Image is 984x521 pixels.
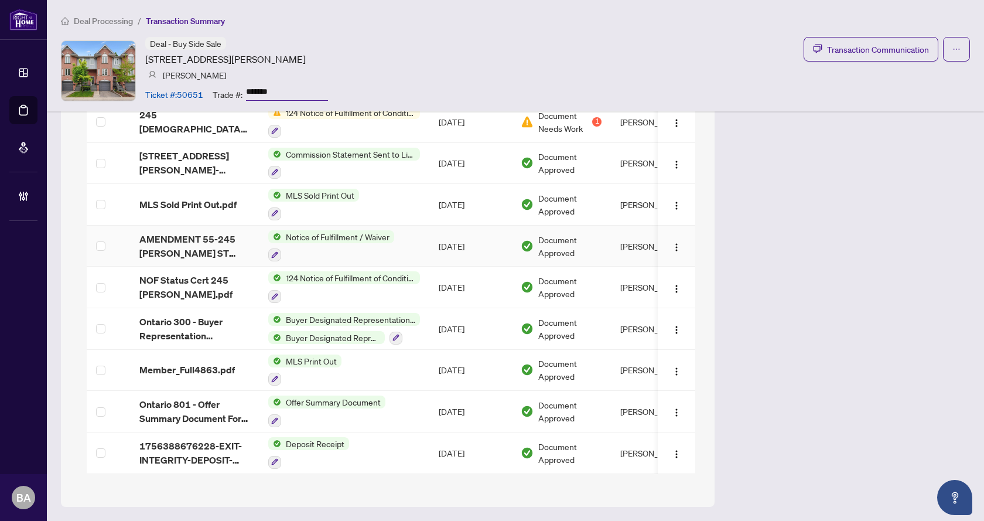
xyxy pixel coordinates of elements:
[268,106,420,138] button: Status Icon124 Notice of Fulfillment of Condition(s) - Agreement of Purchase and Sale
[281,230,394,243] span: Notice of Fulfillment / Waiver
[139,315,250,343] span: Ontario 300 - Buyer Representation Agreement Authority for Purchase or Lease.pdf
[672,243,681,252] img: Logo
[281,271,420,284] span: 124 Notice of Fulfillment of Condition(s) - Agreement of Purchase and Sale
[672,284,681,294] img: Logo
[213,88,242,101] article: Trade #:
[538,440,602,466] span: Document Approved
[268,271,281,284] img: Status Icon
[521,322,534,335] img: Document Status
[429,101,511,143] td: [DATE]
[146,16,225,26] span: Transaction Summary
[139,232,250,260] span: AMENDMENT 55-245 [PERSON_NAME] ST CAMBRIDGE - acknowledged and accepted.pdf
[268,437,349,469] button: Status IconDeposit Receipt
[538,274,602,300] span: Document Approved
[672,325,681,335] img: Logo
[139,363,235,377] span: Member_Full4863.pdf
[611,184,699,226] td: [PERSON_NAME]
[281,437,349,450] span: Deposit Receipt
[611,391,699,433] td: [PERSON_NAME]
[667,444,686,462] button: Logo
[521,405,534,418] img: Document Status
[672,367,681,376] img: Logo
[268,355,281,367] img: Status Icon
[611,308,699,350] td: [PERSON_NAME]
[521,281,534,294] img: Document Status
[268,437,281,450] img: Status Icon
[538,233,602,259] span: Document Approved
[667,195,686,214] button: Logo
[667,360,686,379] button: Logo
[667,113,686,131] button: Logo
[139,439,250,467] span: 1756388676228-EXIT-INTEGRITY-DEPOSIT-RECEIPT-Street-Address.pdf
[672,118,681,128] img: Logo
[281,355,341,367] span: MLS Print Out
[268,148,281,161] img: Status Icon
[538,357,602,383] span: Document Approved
[538,316,602,342] span: Document Approved
[281,106,420,119] span: 124 Notice of Fulfillment of Condition(s) - Agreement of Purchase and Sale
[521,156,534,169] img: Document Status
[538,192,602,217] span: Document Approved
[139,149,250,177] span: [STREET_ADDRESS][PERSON_NAME]-INV.pdf
[429,184,511,226] td: [DATE]
[667,154,686,172] button: Logo
[148,71,156,79] img: svg%3e
[281,331,385,344] span: Buyer Designated Representation Agreement
[9,9,37,30] img: logo
[429,350,511,391] td: [DATE]
[268,230,394,262] button: Status IconNotice of Fulfillment / Waiver
[804,37,938,62] button: Transaction Communication
[521,115,534,128] img: Document Status
[281,313,420,326] span: Buyer Designated Representation Agreement
[538,150,602,176] span: Document Approved
[268,355,341,386] button: Status IconMLS Print Out
[268,313,281,326] img: Status Icon
[667,237,686,256] button: Logo
[611,101,699,143] td: [PERSON_NAME]
[268,396,281,408] img: Status Icon
[281,148,420,161] span: Commission Statement Sent to Listing Brokerage
[150,38,221,49] span: Deal - Buy Side Sale
[521,240,534,253] img: Document Status
[672,408,681,417] img: Logo
[268,313,420,345] button: Status IconBuyer Designated Representation AgreementStatus IconBuyer Designated Representation Ag...
[268,396,385,427] button: Status IconOffer Summary Document
[268,189,359,220] button: Status IconMLS Sold Print Out
[611,226,699,267] td: [PERSON_NAME]
[592,117,602,127] div: 1
[952,45,961,53] span: ellipsis
[827,43,929,56] span: Transaction Communication
[429,267,511,308] td: [DATE]
[521,363,534,376] img: Document Status
[268,106,281,119] img: Status Icon
[268,148,420,179] button: Status IconCommission Statement Sent to Listing Brokerage
[521,447,534,459] img: Document Status
[268,189,281,202] img: Status Icon
[667,278,686,297] button: Logo
[268,271,420,303] button: Status Icon124 Notice of Fulfillment of Condition(s) - Agreement of Purchase and Sale
[163,69,226,81] article: [PERSON_NAME]
[268,331,281,344] img: Status Icon
[429,391,511,433] td: [DATE]
[139,273,250,301] span: NOF Status Cert 245 [PERSON_NAME].pdf
[61,41,135,101] img: IMG-40759417_1.jpg
[145,52,306,66] article: [STREET_ADDRESS][PERSON_NAME]
[429,308,511,350] td: [DATE]
[611,143,699,185] td: [PERSON_NAME]
[538,399,602,424] span: Document Approved
[429,433,511,474] td: [DATE]
[538,109,590,135] span: Document Needs Work
[667,319,686,338] button: Logo
[281,189,359,202] span: MLS Sold Print Out
[139,197,237,212] span: MLS Sold Print Out.pdf
[268,230,281,243] img: Status Icon
[139,397,250,425] span: Ontario 801 - Offer Summary Document For use with Agreement of Purchase and Sale 3.pdf
[429,226,511,267] td: [DATE]
[672,160,681,169] img: Logo
[672,450,681,459] img: Logo
[145,88,203,101] article: Ticket #: 50651
[672,201,681,210] img: Logo
[281,396,385,408] span: Offer Summary Document
[139,108,250,136] span: 245 [DEMOGRAPHIC_DATA] NOF 1.pdf
[521,198,534,211] img: Document Status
